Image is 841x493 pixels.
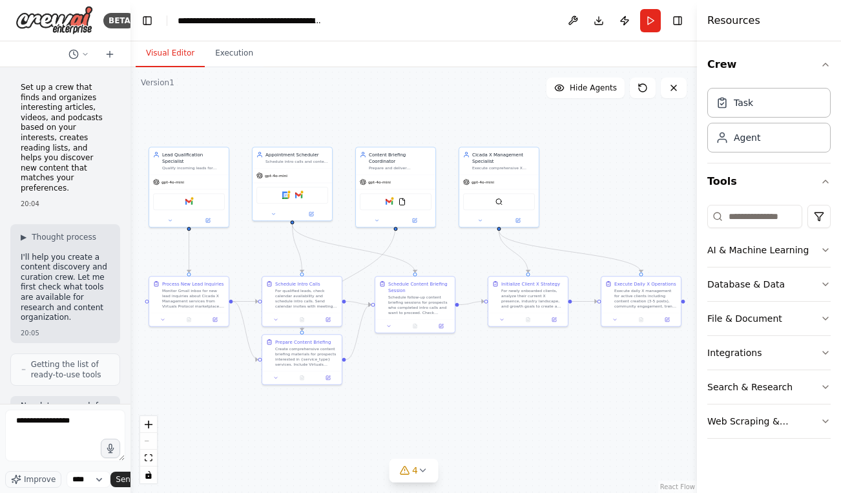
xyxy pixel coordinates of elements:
[162,280,223,287] div: Process New Lead Inquiries
[140,467,157,483] button: toggle interactivity
[21,328,110,338] div: 20:05
[496,231,645,273] g: Edge from 13e3dea0-0a93-47cb-86dd-775ff42aaf50 to c64c2134-845d-4c63-8520-427ea0463629
[627,316,654,324] button: No output available
[275,339,331,345] div: Prepare Content Briefing
[265,173,287,178] span: gpt-4o-mini
[31,359,109,380] span: Getting the list of ready-to-use tools
[500,216,537,224] button: Open in side panel
[265,159,328,164] div: Schedule intro calls and content briefing sessions for qualified leads, managing calendar availab...
[5,471,61,488] button: Improve
[289,224,306,273] g: Edge from 244004b9-7fca-430d-83f3-1446bcfdceb4 to 34c8b1e9-aa81-4ae7-a246-109e6082821b
[656,316,678,324] button: Open in side panel
[401,322,428,330] button: No output available
[389,459,439,483] button: 4
[103,13,136,28] div: BETA
[190,216,227,224] button: Open in side panel
[21,401,110,432] p: Now let me search for research and content discovery tools:
[299,224,399,331] g: Edge from bc9efeef-50c6-4b8b-b564-9a25beb626b8 to e79ec9da-c1f4-4b8a-9c8e-3666af6e9b87
[734,96,753,109] div: Task
[140,450,157,467] button: fit view
[32,232,96,242] span: Thought process
[275,288,338,309] div: For qualified leads, check calendar availability and schedule intro calls. Send calendar invites ...
[355,147,436,227] div: Content Briefing CoordinatorPrepare and deliver comprehensive content briefings for {service_type...
[369,151,431,164] div: Content Briefing Coordinator
[614,280,676,287] div: Execute Daily X Operations
[707,233,831,267] button: AI & Machine Learning
[501,288,564,309] div: For newly onboarded clients, analyze their current X presence, industry landscape, and growth goa...
[252,147,333,221] div: Appointment SchedulerSchedule intro calls and content briefing sessions for qualified leads, mana...
[707,244,809,257] div: AI & Machine Learning
[16,6,93,35] img: Logo
[162,288,225,309] div: Monitor Gmail inbox for new lead inquiries about Cicada X Management services from Virtuals Proto...
[289,224,419,273] g: Edge from 244004b9-7fca-430d-83f3-1446bcfdceb4 to 3e8cb409-aac3-4875-8b45-d8a760d26260
[459,147,539,227] div: Cicada X Management SpecialistExecute comprehensive X (Twitter) management for clients onboarded ...
[514,316,541,324] button: No output available
[472,151,535,164] div: Cicada X Management Specialist
[397,216,433,224] button: Open in side panel
[317,374,339,382] button: Open in side panel
[707,415,820,428] div: Web Scraping & Browsing
[386,198,393,205] img: Gmail
[185,198,193,205] img: Gmail
[368,180,391,185] span: gpt-4o-mini
[707,47,831,83] button: Crew
[149,147,229,227] div: Lead Qualification SpecialistQualify incoming leads for Cicada X Management services from Virtual...
[388,280,451,293] div: Schedule Content Briefing Session
[488,276,568,327] div: Initialize Client X StrategyFor newly onboarded clients, analyze their current X presence, indust...
[21,83,110,194] p: Set up a crew that finds and organizes interesting articles, videos, and podcasts based on your i...
[707,163,831,200] button: Tools
[707,302,831,335] button: File & Document
[472,165,535,171] div: Execute comprehensive X (Twitter) management for clients onboarded through Virtuals Protocol mark...
[288,316,315,324] button: No output available
[282,191,290,199] img: Google Calendar
[601,276,681,327] div: Execute Daily X OperationsExecute daily X management for active clients including content creatio...
[707,346,762,359] div: Integrations
[141,78,174,88] div: Version 1
[669,12,687,30] button: Hide right sidebar
[295,191,303,199] img: Gmail
[262,276,342,327] div: Schedule Intro CallsFor qualified leads, check calendar availability and schedule intro calls. Se...
[63,47,94,62] button: Switch to previous chat
[140,416,157,483] div: React Flow controls
[495,198,503,205] img: SerperDevTool
[162,165,225,171] div: Qualify incoming leads for Cicada X Management services from Virtuals Protocol marketplace, asses...
[496,231,532,273] g: Edge from 13e3dea0-0a93-47cb-86dd-775ff42aaf50 to 7a8a4302-4684-4d75-8a98-46960a96a5ef
[175,316,202,324] button: No output available
[138,12,156,30] button: Hide left sidebar
[186,224,192,273] g: Edge from d4162581-385b-4e99-acc0-ad330df4ab90 to 426c07d3-5603-48c4-b2ab-764bc231afbe
[459,299,484,308] g: Edge from 3e8cb409-aac3-4875-8b45-d8a760d26260 to 7a8a4302-4684-4d75-8a98-46960a96a5ef
[707,381,793,393] div: Search & Research
[614,288,677,309] div: Execute daily X management for active clients including content creation (3-5 posts), community e...
[293,210,330,218] button: Open in side panel
[205,40,264,67] button: Execution
[346,302,371,363] g: Edge from e79ec9da-c1f4-4b8a-9c8e-3666af6e9b87 to 3e8cb409-aac3-4875-8b45-d8a760d26260
[275,280,320,287] div: Schedule Intro Calls
[140,416,157,433] button: zoom in
[707,83,831,163] div: Crew
[707,278,785,291] div: Database & Data
[369,165,431,171] div: Prepare and deliver comprehensive content briefings for {service_type} implementations, gathering...
[275,346,338,367] div: Create comprehensive content briefing materials for prospects interested in {service_type} servic...
[24,474,56,485] span: Improve
[265,151,328,158] div: Appointment Scheduler
[412,464,418,477] span: 4
[204,316,226,324] button: Open in side panel
[149,276,229,327] div: Process New Lead InquiriesMonitor Gmail inbox for new lead inquiries about Cicada X Management se...
[430,322,452,330] button: Open in side panel
[707,404,831,438] button: Web Scraping & Browsing
[472,180,494,185] span: gpt-4o-mini
[707,336,831,370] button: Integrations
[110,472,151,487] button: Send
[707,200,831,449] div: Tools
[707,312,782,325] div: File & Document
[21,253,110,323] p: I'll help you create a content discovery and curation crew. Let me first check what tools are ava...
[570,83,617,93] span: Hide Agents
[317,316,339,324] button: Open in side panel
[546,78,625,98] button: Hide Agents
[288,374,315,382] button: No output available
[21,199,110,209] div: 20:04
[101,439,120,458] button: Click to speak your automation idea
[136,40,205,67] button: Visual Editor
[99,47,120,62] button: Start a new chat
[388,295,451,315] div: Schedule follow-up content briefing sessions for prospects who completed intro calls and want to ...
